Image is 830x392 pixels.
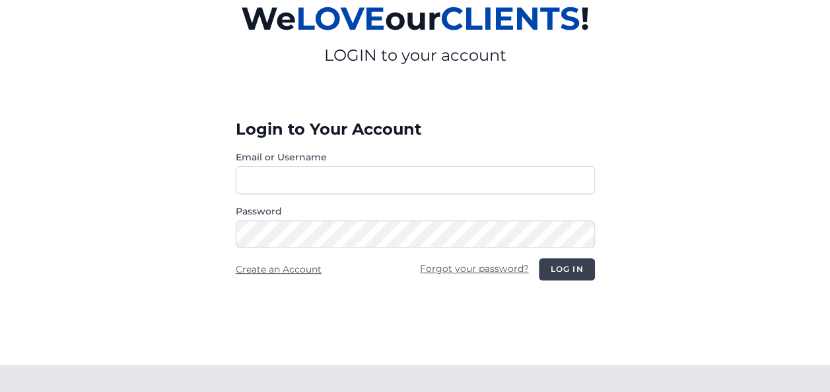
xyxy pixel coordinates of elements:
label: Email or Username [236,150,595,164]
label: Password [236,205,595,218]
p: LOGIN to your account [88,45,743,66]
a: Forgot your password? [420,263,528,275]
h3: Login to Your Account [236,119,595,140]
button: Log in [539,258,594,280]
a: Create an Account [236,263,322,275]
